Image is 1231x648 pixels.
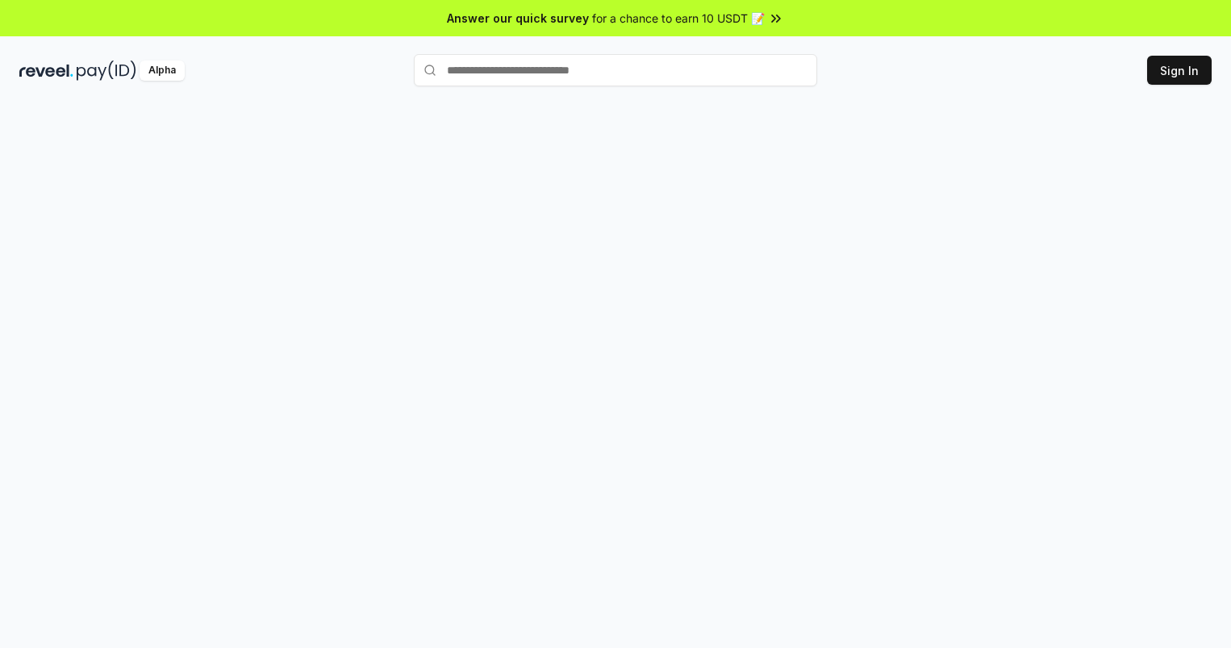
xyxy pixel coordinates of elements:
button: Sign In [1147,56,1212,85]
img: reveel_dark [19,61,73,81]
div: Alpha [140,61,185,81]
span: for a chance to earn 10 USDT 📝 [592,10,765,27]
img: pay_id [77,61,136,81]
span: Answer our quick survey [447,10,589,27]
